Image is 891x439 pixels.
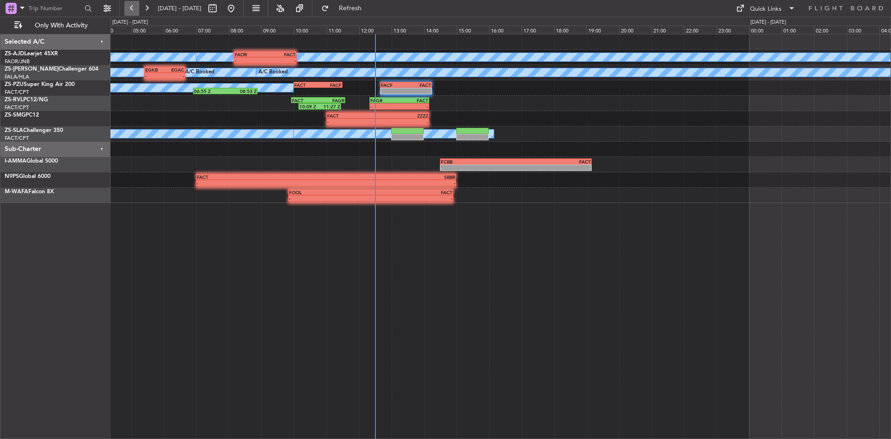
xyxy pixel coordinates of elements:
[292,98,318,103] div: FACT
[847,26,879,34] div: 03:00
[371,196,452,201] div: -
[317,1,373,16] button: Refresh
[99,26,131,34] div: 04:00
[717,26,749,34] div: 23:00
[5,112,39,118] a: ZS-SMGPC12
[5,189,28,195] span: M-WAFA
[318,98,344,103] div: FAGR
[165,67,184,72] div: EGAC
[327,119,378,124] div: -
[185,66,214,79] div: A/C Booked
[5,82,75,87] a: ZS-PZUSuper King Air 200
[554,26,587,34] div: 18:00
[731,1,800,16] button: Quick Links
[378,119,428,124] div: -
[489,26,522,34] div: 16:00
[331,5,370,12] span: Refresh
[318,82,342,88] div: FACF
[5,135,29,142] a: FACT/CPT
[327,26,359,34] div: 11:00
[326,174,456,180] div: SBBR
[5,112,26,118] span: ZS-SMG
[294,26,326,34] div: 10:00
[5,104,29,111] a: FACT/CPT
[516,159,591,164] div: FACT
[5,66,58,72] span: ZS-[PERSON_NAME]
[10,18,101,33] button: Only With Activity
[5,128,23,133] span: ZS-SLA
[5,58,30,65] a: FAOR/JNB
[5,158,58,164] a: I-AMMAGlobal 5000
[750,19,786,26] div: [DATE] - [DATE]
[441,165,516,170] div: -
[261,26,294,34] div: 09:00
[359,26,392,34] div: 12:00
[5,82,24,87] span: ZS-PZU
[326,180,456,186] div: -
[131,26,164,34] div: 05:00
[381,82,406,88] div: FACF
[294,82,318,88] div: FACT
[587,26,619,34] div: 19:00
[5,158,26,164] span: I-AMMA
[516,165,591,170] div: -
[406,82,431,88] div: FACT
[24,22,98,29] span: Only With Activity
[327,113,378,118] div: FACT
[289,190,371,195] div: FOOL
[5,174,51,179] a: N9PSGlobal 6000
[145,67,165,72] div: EGKB
[258,66,288,79] div: A/C Booked
[406,88,431,94] div: -
[370,98,399,103] div: FAGR
[684,26,717,34] div: 22:00
[5,73,29,80] a: FALA/HLA
[457,26,489,34] div: 15:00
[371,190,452,195] div: FACT
[5,128,63,133] a: ZS-SLAChallenger 350
[229,26,261,34] div: 08:00
[235,58,265,63] div: -
[226,88,257,94] div: 08:53 Z
[424,26,457,34] div: 14:00
[652,26,684,34] div: 21:00
[165,73,184,79] div: -
[381,88,406,94] div: -
[5,97,23,103] span: ZS-RVL
[619,26,652,34] div: 20:00
[145,73,165,79] div: -
[814,26,846,34] div: 02:00
[320,104,340,109] div: 11:27 Z
[441,159,516,164] div: FCBB
[197,174,326,180] div: FACT
[194,88,225,94] div: 06:55 Z
[750,5,781,14] div: Quick Links
[235,52,265,57] div: FAOR
[164,26,196,34] div: 06:00
[289,196,371,201] div: -
[5,189,54,195] a: M-WAFAFalcon 8X
[399,104,428,109] div: -
[392,26,424,34] div: 13:00
[265,52,295,57] div: FACT
[749,26,781,34] div: 00:00
[5,51,24,57] span: ZS-AJD
[781,26,814,34] div: 01:00
[5,89,29,96] a: FACT/CPT
[299,104,320,109] div: 10:09 Z
[522,26,554,34] div: 17:00
[5,174,19,179] span: N9PS
[197,180,326,186] div: -
[196,26,229,34] div: 07:00
[28,1,82,15] input: Trip Number
[378,113,428,118] div: ZZZZ
[265,58,295,63] div: -
[399,98,428,103] div: FACT
[5,66,98,72] a: ZS-[PERSON_NAME]Challenger 604
[5,51,58,57] a: ZS-AJDLearjet 45XR
[112,19,148,26] div: [DATE] - [DATE]
[5,97,48,103] a: ZS-RVLPC12/NG
[158,4,201,13] span: [DATE] - [DATE]
[370,104,399,109] div: -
